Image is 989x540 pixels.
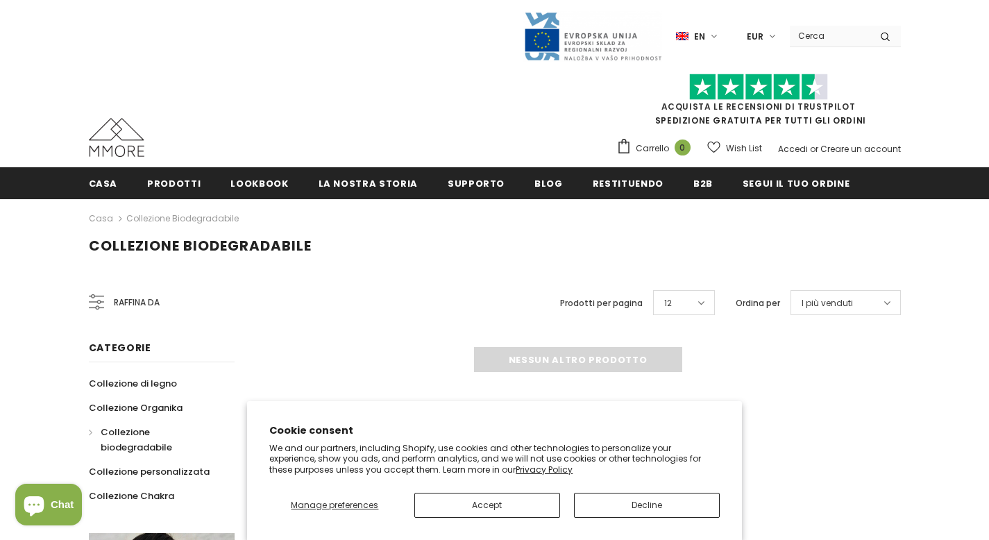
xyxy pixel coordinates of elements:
p: We and our partners, including Shopify, use cookies and other technologies to personalize your ex... [269,443,720,475]
span: Manage preferences [291,499,378,511]
button: Accept [414,493,560,518]
span: Collezione personalizzata [89,465,210,478]
a: Segui il tuo ordine [743,167,849,199]
span: Collezione biodegradabile [89,236,312,255]
a: Restituendo [593,167,663,199]
span: en [694,30,705,44]
span: 12 [664,296,672,310]
a: Collezione Organika [89,396,183,420]
a: Creare un account [820,143,901,155]
a: Prodotti [147,167,201,199]
span: Collezione biodegradabile [101,425,172,454]
span: supporto [448,177,505,190]
a: supporto [448,167,505,199]
img: i-lang-1.png [676,31,688,42]
span: Categorie [89,341,151,355]
a: B2B [693,167,713,199]
a: Privacy Policy [516,464,573,475]
a: Casa [89,210,113,227]
a: Blog [534,167,563,199]
span: B2B [693,177,713,190]
img: Javni Razpis [523,11,662,62]
a: Collezione biodegradabile [126,212,239,224]
a: Lookbook [230,167,288,199]
span: Raffina da [114,295,160,310]
img: Fidati di Pilot Stars [689,74,828,101]
a: Collezione di legno [89,371,177,396]
span: Prodotti [147,177,201,190]
span: Segui il tuo ordine [743,177,849,190]
span: 0 [675,140,691,155]
h2: Cookie consent [269,423,720,438]
span: or [810,143,818,155]
span: Collezione Organika [89,401,183,414]
input: Search Site [790,26,870,46]
span: I più venduti [802,296,853,310]
span: SPEDIZIONE GRATUITA PER TUTTI GLI ORDINI [616,80,901,126]
button: Decline [574,493,720,518]
a: Acquista le recensioni di TrustPilot [661,101,856,112]
span: Collezione di legno [89,377,177,390]
span: Casa [89,177,118,190]
a: Collezione Chakra [89,484,174,508]
span: Collezione Chakra [89,489,174,503]
a: Wish List [707,136,762,160]
a: La nostra storia [319,167,418,199]
label: Prodotti per pagina [560,296,643,310]
span: Lookbook [230,177,288,190]
a: Javni Razpis [523,30,662,42]
a: Collezione biodegradabile [89,420,219,459]
inbox-online-store-chat: Shopify online store chat [11,484,86,529]
span: Wish List [726,142,762,155]
span: Restituendo [593,177,663,190]
span: EUR [747,30,763,44]
a: Collezione personalizzata [89,459,210,484]
a: Accedi [778,143,808,155]
a: Casa [89,167,118,199]
span: La nostra storia [319,177,418,190]
span: Blog [534,177,563,190]
button: Manage preferences [269,493,400,518]
label: Ordina per [736,296,780,310]
span: Carrello [636,142,669,155]
a: Carrello 0 [616,138,698,159]
img: Casi MMORE [89,118,144,157]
